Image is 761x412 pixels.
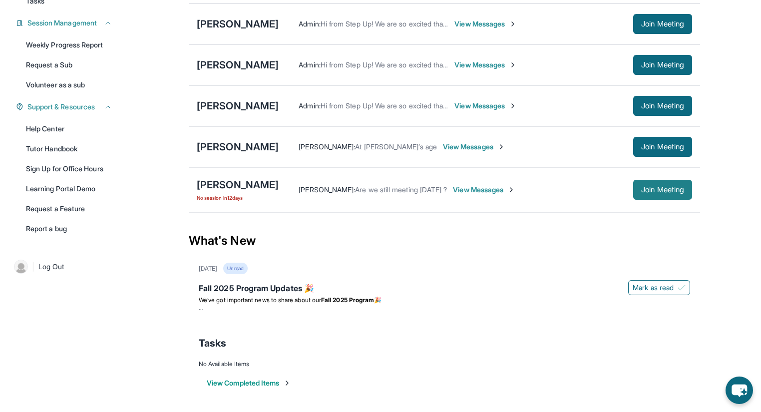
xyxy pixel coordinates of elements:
span: Join Meeting [641,144,684,150]
a: Volunteer as a sub [20,76,118,94]
button: Mark as read [628,280,690,295]
button: Session Management [23,18,112,28]
span: Session Management [27,18,97,28]
span: 🎉 [374,296,381,304]
span: At [PERSON_NAME]’s age [355,142,437,151]
span: No session in 12 days [197,194,279,202]
img: Chevron-Right [507,186,515,194]
div: [PERSON_NAME] [197,17,279,31]
a: Request a Feature [20,200,118,218]
a: Learning Portal Demo [20,180,118,198]
span: Log Out [38,262,64,272]
button: Support & Resources [23,102,112,112]
button: Join Meeting [633,180,692,200]
button: View Completed Items [207,378,291,388]
a: Tutor Handbook [20,140,118,158]
span: Are we still meeting [DATE] ? [355,185,447,194]
button: Join Meeting [633,14,692,34]
a: |Log Out [10,256,118,278]
div: [PERSON_NAME] [197,58,279,72]
span: Admin : [299,19,320,28]
strong: Fall 2025 Program [321,296,374,304]
div: No Available Items [199,360,690,368]
img: Mark as read [678,284,686,292]
a: Help Center [20,120,118,138]
span: Mark as read [633,283,674,293]
span: View Messages [454,60,517,70]
img: user-img [14,260,28,274]
span: Join Meeting [641,187,684,193]
span: Admin : [299,60,320,69]
div: What's New [189,219,700,263]
span: | [32,261,34,273]
button: chat-button [726,377,753,404]
img: Chevron-Right [509,102,517,110]
span: Support & Resources [27,102,95,112]
span: View Messages [454,101,517,111]
a: Weekly Progress Report [20,36,118,54]
div: [DATE] [199,265,217,273]
span: [PERSON_NAME] : [299,142,355,151]
span: View Messages [443,142,505,152]
span: Join Meeting [641,62,684,68]
button: Join Meeting [633,96,692,116]
img: Chevron-Right [509,20,517,28]
div: Fall 2025 Program Updates 🎉 [199,282,690,296]
div: [PERSON_NAME] [197,178,279,192]
button: Join Meeting [633,55,692,75]
a: Request a Sub [20,56,118,74]
img: Chevron-Right [497,143,505,151]
span: We’ve got important news to share about our [199,296,321,304]
span: View Messages [454,19,517,29]
span: Join Meeting [641,21,684,27]
span: Tasks [199,336,226,350]
button: Join Meeting [633,137,692,157]
span: [PERSON_NAME] : [299,185,355,194]
a: Sign Up for Office Hours [20,160,118,178]
div: [PERSON_NAME] [197,140,279,154]
span: Join Meeting [641,103,684,109]
a: Report a bug [20,220,118,238]
span: View Messages [453,185,515,195]
span: Admin : [299,101,320,110]
img: Chevron-Right [509,61,517,69]
div: [PERSON_NAME] [197,99,279,113]
div: Unread [223,263,247,274]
